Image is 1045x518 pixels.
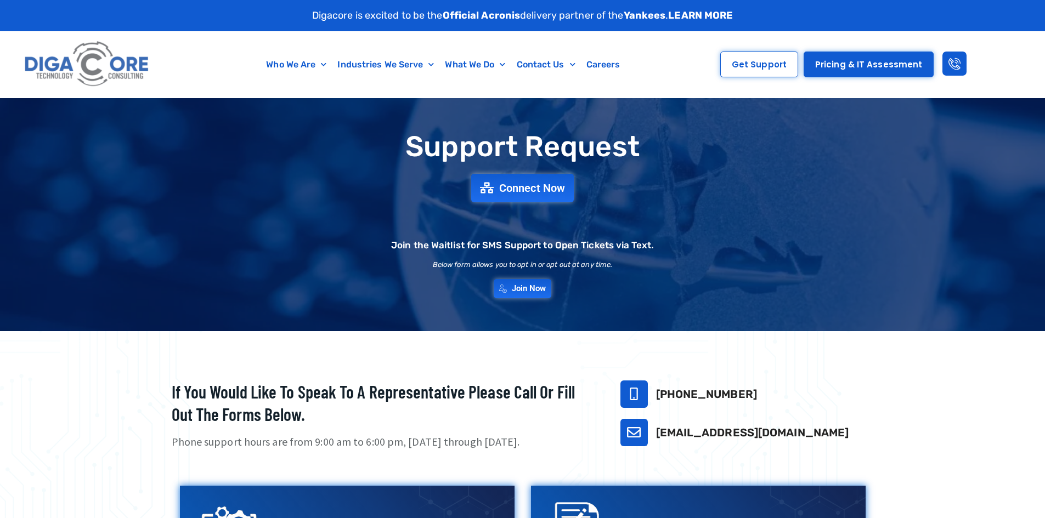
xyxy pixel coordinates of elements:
a: Who We Are [261,52,332,77]
a: 732-646-5725 [620,380,648,408]
strong: Yankees [624,9,666,21]
h2: Join the Waitlist for SMS Support to Open Tickets via Text. [391,241,654,250]
a: Contact Us [511,52,581,77]
strong: Official Acronis [443,9,521,21]
a: Get Support [720,52,798,77]
a: Pricing & IT Assessment [804,52,934,77]
a: What We Do [439,52,511,77]
p: Phone support hours are from 9:00 am to 6:00 pm, [DATE] through [DATE]. [172,434,593,450]
h2: Below form allows you to opt in or opt out at any time. [433,261,613,268]
a: Connect Now [471,174,574,202]
img: Digacore logo 1 [21,37,153,92]
h2: If you would like to speak to a representative please call or fill out the forms below. [172,380,593,426]
span: Pricing & IT Assessment [815,60,922,69]
a: support@digacore.com [620,419,648,446]
span: Get Support [732,60,787,69]
a: LEARN MORE [668,9,733,21]
a: [EMAIL_ADDRESS][DOMAIN_NAME] [656,426,849,439]
nav: Menu [206,52,681,77]
span: Connect Now [499,183,565,193]
a: [PHONE_NUMBER] [656,388,757,401]
a: Join Now [494,279,552,298]
a: Careers [581,52,626,77]
a: Industries We Serve [332,52,439,77]
h1: Support Request [144,131,901,162]
p: Digacore is excited to be the delivery partner of the . [312,8,733,23]
span: Join Now [512,284,546,293]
